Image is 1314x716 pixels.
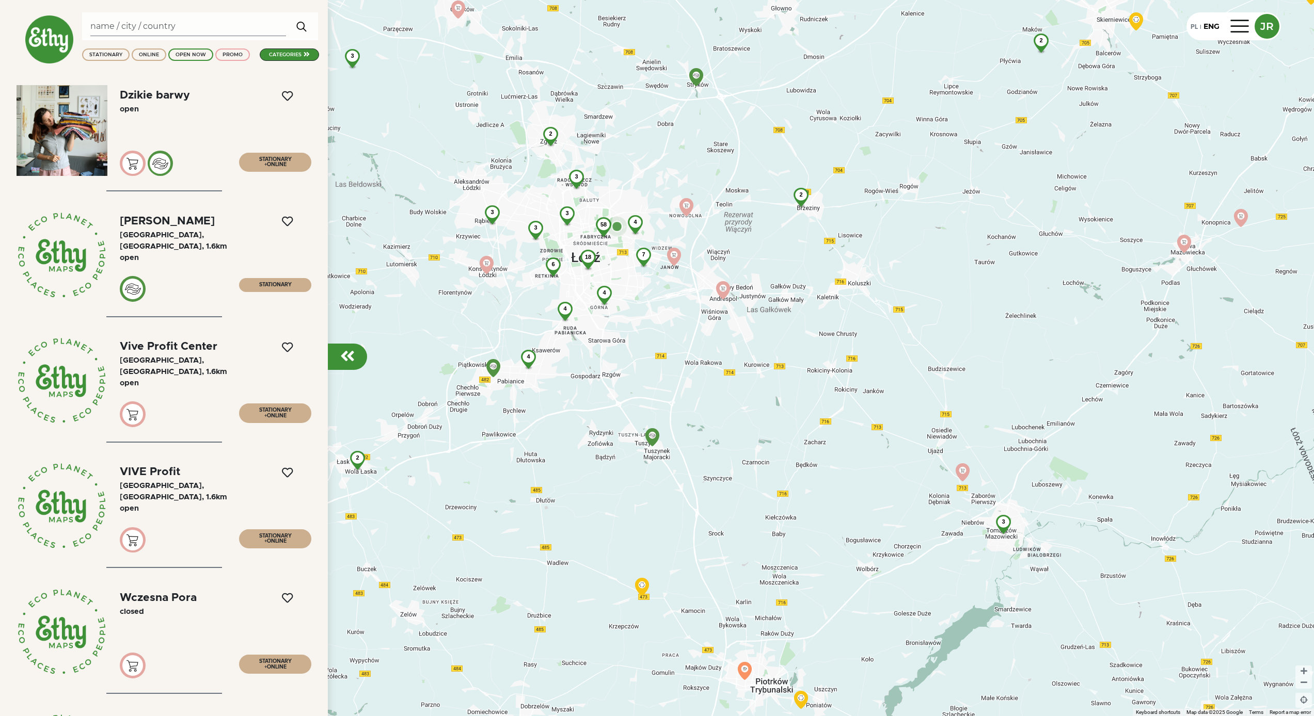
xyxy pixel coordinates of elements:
span: 3 [490,209,494,215]
div: STATIONARY [89,51,122,58]
div: OPEN NOW [176,51,206,58]
div: PROMO [223,51,243,58]
span: , 1.6km [202,368,227,376]
span: + [264,413,267,418]
span: Open [120,105,139,113]
div: ONLINE [139,51,159,58]
span: STATIONARY [259,659,292,664]
span: 3 [534,224,537,231]
div: Dzikie barwy [120,90,190,101]
span: [GEOGRAPHIC_DATA], [GEOGRAPHIC_DATA] [120,231,204,250]
span: 7 [642,251,645,257]
span: + [264,664,267,670]
a: Report a map error [1270,709,1311,715]
span: + [264,162,267,167]
span: 2 [799,191,802,198]
span: 4 [603,289,606,296]
span: , 1.6km [202,493,227,501]
span: 2 [549,131,552,137]
span: , 1.6km [202,242,227,250]
div: categories [269,51,302,58]
div: VIVE Profit [120,466,180,477]
button: JR [1255,14,1279,39]
input: Search [90,17,286,36]
span: 2 [1039,37,1042,43]
span: 18 [584,254,591,260]
span: 2 [356,454,359,461]
span: 58 [600,221,606,227]
span: STATIONARY [259,282,292,287]
span: 6 [551,261,555,267]
div: Wczesna Pora [120,592,197,603]
div: | [1198,23,1204,32]
span: 4 [563,305,566,312]
span: [GEOGRAPHIC_DATA], [GEOGRAPHIC_DATA] [120,482,204,501]
span: ONLINE [267,664,287,670]
span: 3 [575,173,578,180]
span: STATIONARY [259,533,292,539]
div: Vive Profit Center [120,341,217,352]
span: STATIONARY [259,408,292,413]
span: 3 [1002,518,1005,525]
span: ONLINE [267,539,287,544]
span: + [264,539,267,544]
span: [GEOGRAPHIC_DATA], [GEOGRAPHIC_DATA] [120,356,204,376]
span: Open [120,505,139,512]
span: 4 [527,353,530,360]
div: PL [1191,21,1198,32]
span: Open [120,254,139,262]
span: ONLINE [267,162,287,167]
div: [PERSON_NAME] [120,216,215,226]
img: ethy-logo [25,15,74,64]
button: Keyboard shortcuts [1136,709,1180,716]
span: Map data ©2025 Google [1186,709,1243,715]
img: search.svg [292,16,311,37]
a: Terms (opens in new tab) [1249,709,1263,715]
span: 4 [634,219,637,225]
span: 3 [565,210,568,216]
span: ONLINE [267,413,287,418]
div: ENG [1204,21,1220,32]
span: Open [120,379,139,387]
span: STATIONARY [259,157,292,162]
span: closed [120,608,144,615]
span: 3 [351,53,354,59]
